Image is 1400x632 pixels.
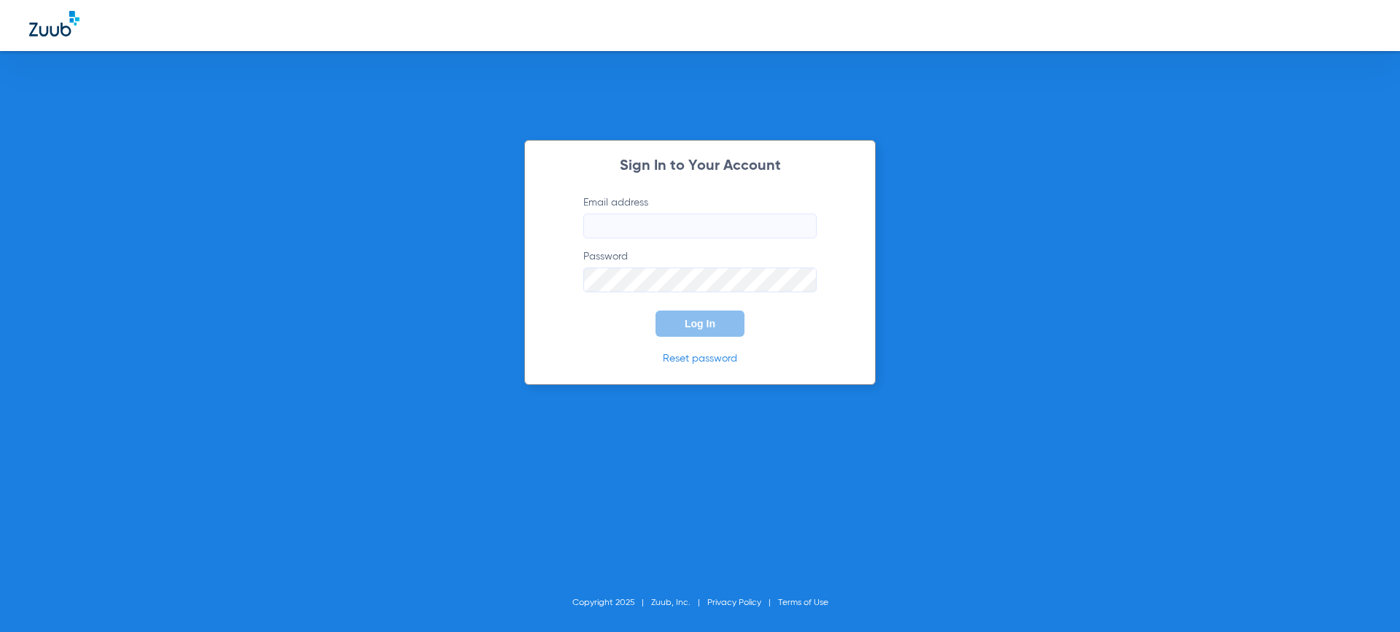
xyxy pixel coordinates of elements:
label: Password [583,249,817,292]
a: Privacy Policy [707,598,761,607]
h2: Sign In to Your Account [561,159,839,173]
button: Log In [656,311,744,337]
input: Password [583,268,817,292]
a: Reset password [663,354,737,364]
li: Zuub, Inc. [651,596,707,610]
img: Zuub Logo [29,11,79,36]
label: Email address [583,195,817,238]
input: Email address [583,214,817,238]
a: Terms of Use [778,598,828,607]
li: Copyright 2025 [572,596,651,610]
span: Log In [685,318,715,329]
